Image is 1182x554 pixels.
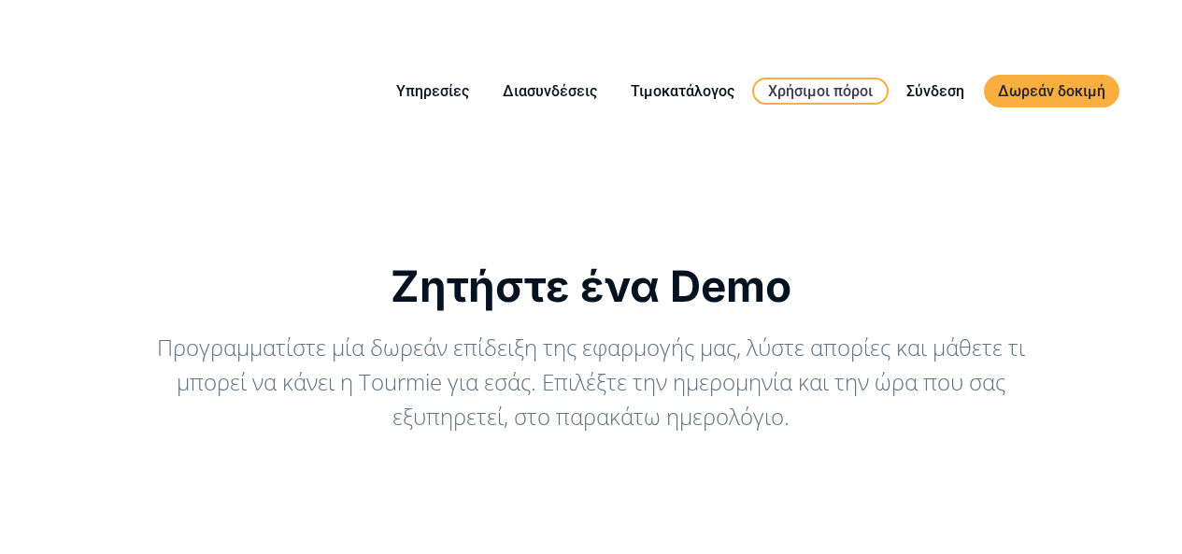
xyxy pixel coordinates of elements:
div: Προγραμματίστε μία δωρεάν επίδειξη της εφαρμογής μας, λύστε απορίες και μάθετε τι μπορεί να κάνει... [148,330,1035,433]
a: Σύνδεση [892,79,978,103]
a: Χρήσιμοι πόροι [752,78,889,105]
h1: Ζητήστε ένα Demo [45,261,1138,311]
a: Υπηρεσίες [382,79,483,103]
a: Τιμοκατάλογος [617,79,748,103]
a: Διασυνδέσεις [489,79,611,103]
a: Δωρεάν δοκιμή [984,75,1119,107]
